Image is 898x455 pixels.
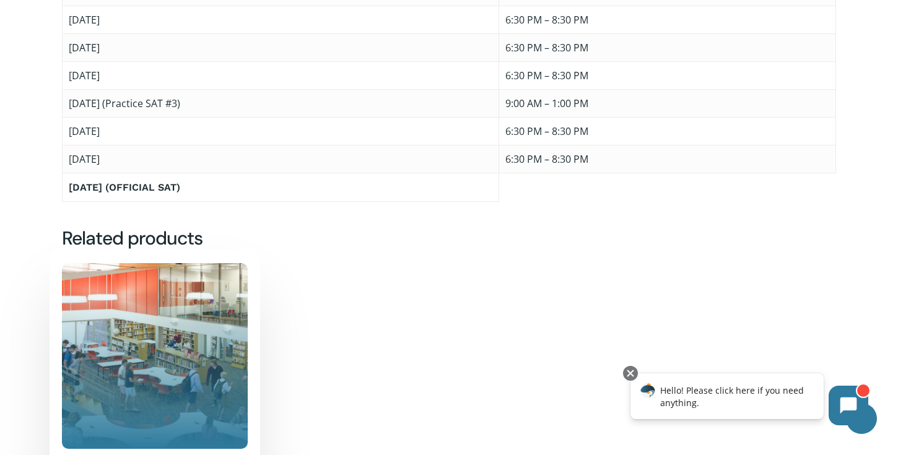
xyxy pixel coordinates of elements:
td: [DATE] [63,33,499,61]
td: 6:30 PM – 8:30 PM [499,6,836,33]
td: [DATE] [63,117,499,145]
iframe: Chatbot [617,363,881,438]
td: [DATE] (Practice SAT #3) [63,89,499,117]
img: Kent Denver [62,263,248,449]
b: [DATE] (OFFICIAL SAT) [69,181,180,193]
td: [DATE] [63,61,499,89]
a: Kent Denver: 2025 / 2026 ACT Prep (for ACT on Feb. 14) [62,263,248,449]
td: 9:00 AM – 1:00 PM [499,89,836,117]
h2: Related products [62,226,836,251]
td: [DATE] [63,6,499,33]
td: 6:30 PM – 8:30 PM [499,33,836,61]
td: 6:30 PM – 8:30 PM [499,145,836,173]
td: 6:30 PM – 8:30 PM [499,117,836,145]
td: [DATE] [63,145,499,173]
td: 6:30 PM – 8:30 PM [499,61,836,89]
